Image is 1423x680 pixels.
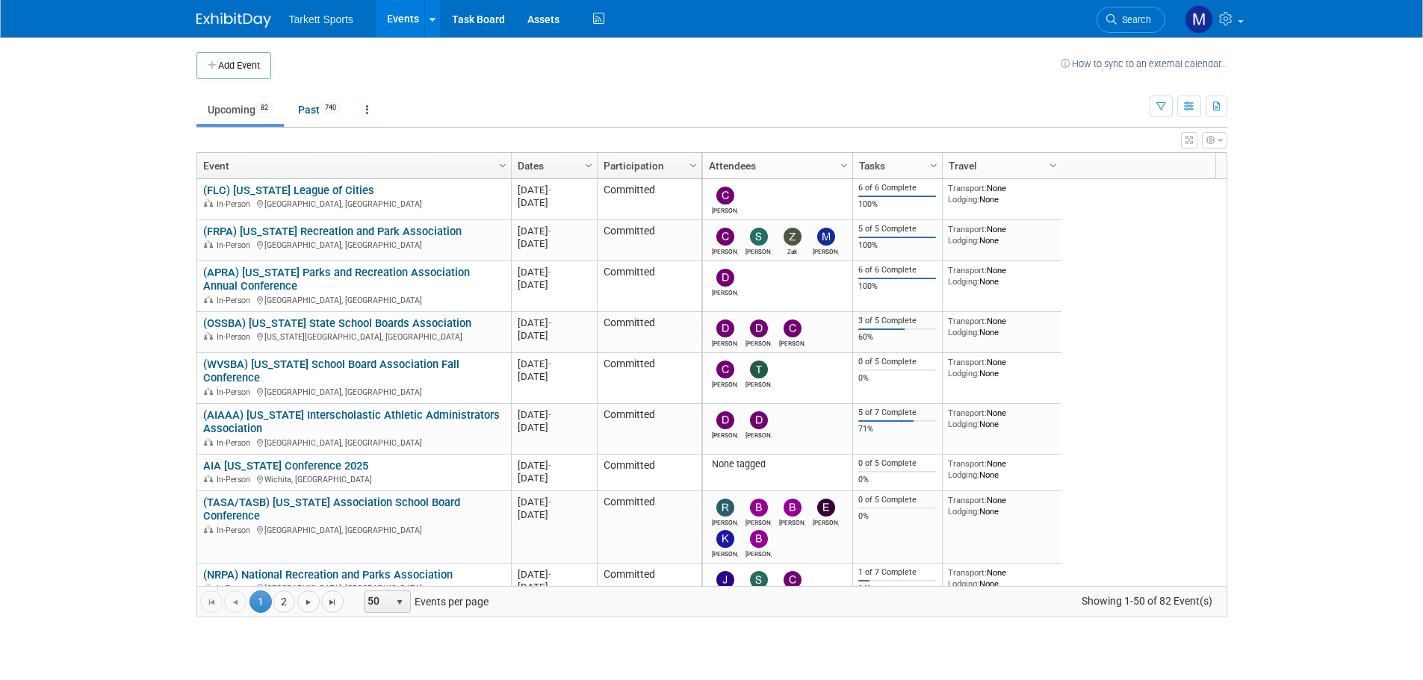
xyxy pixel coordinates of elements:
a: (APRA) [US_STATE] Parks and Recreation Association Annual Conference [203,266,470,293]
img: David Dwyer [750,411,768,429]
img: Donny Jones [716,411,734,429]
a: Participation [604,153,692,178]
span: - [548,460,551,471]
img: Steve Naum [750,571,768,589]
a: Event [203,153,501,178]
div: [DATE] [518,266,590,278]
div: 71% [858,424,936,434]
div: [GEOGRAPHIC_DATA], [GEOGRAPHIC_DATA] [203,436,504,449]
div: 6 of 6 Complete [858,183,936,193]
span: - [548,225,551,237]
span: In-Person [217,387,255,397]
img: Robert Wilcox [716,499,734,517]
span: select [394,596,406,608]
a: Column Settings [685,153,701,175]
a: (WVSBA) [US_STATE] School Board Association Fall Conference [203,358,459,385]
div: None None [948,458,1055,480]
div: [DATE] [518,459,590,472]
span: In-Person [217,584,255,593]
td: Committed [597,404,701,455]
img: Connor Schlegel [716,361,734,378]
div: Chris Patton [779,337,805,347]
img: Zak Sigler [784,228,802,246]
div: [DATE] [518,329,590,342]
a: Column Settings [495,153,511,175]
div: 6 of 6 Complete [858,265,936,275]
div: 0% [858,511,936,522]
span: Column Settings [928,160,940,172]
a: Travel [949,153,1052,178]
a: Upcoming82 [196,96,284,124]
span: Showing 1-50 of 82 Event(s) [1067,590,1226,611]
img: Bernie Mulvaney [750,499,768,517]
div: Connor Schlegel [712,378,738,388]
div: Zak Sigler [779,246,805,255]
img: Dennis Regan [750,319,768,337]
img: Ryan McMahan [817,571,835,589]
img: In-Person Event [204,199,213,207]
a: (AIAAA) [US_STATE] Interscholastic Athletic Administrators Association [203,408,500,436]
span: In-Person [217,240,255,250]
img: Chris Patton [784,319,802,337]
span: Column Settings [583,160,595,172]
span: - [548,266,551,278]
button: Add Event [196,52,271,79]
td: Committed [597,220,701,261]
div: David Ross [712,337,738,347]
div: [DATE] [518,568,590,581]
img: David Ross [716,319,734,337]
a: Go to the previous page [224,590,247,613]
div: [GEOGRAPHIC_DATA], [GEOGRAPHIC_DATA] [203,523,504,536]
a: Column Settings [580,153,597,175]
span: Column Settings [497,160,509,172]
a: (FRPA) [US_STATE] Recreation and Park Association [203,225,462,238]
img: Chris Wedge [716,228,734,246]
div: 60% [858,332,936,343]
span: Transport: [948,567,987,578]
a: Past740 [287,96,352,124]
div: None tagged [708,458,846,470]
div: Wichita, [GEOGRAPHIC_DATA] [203,472,504,485]
span: Column Settings [1047,160,1059,172]
span: In-Person [217,525,255,535]
img: In-Person Event [204,475,213,482]
span: Lodging: [948,578,979,589]
img: In-Person Event [204,296,213,303]
span: Transport: [948,408,987,418]
a: Go to the next page [297,590,320,613]
div: [DATE] [518,237,590,250]
div: 100% [858,199,936,210]
a: Go to the first page [200,590,223,613]
span: In-Person [217,475,255,484]
div: [DATE] [518,370,590,383]
img: Trent Gabbert [750,361,768,378]
span: Search [1117,14,1151,25]
div: Chris Wedge [712,246,738,255]
div: 0 of 5 Complete [858,357,936,367]
span: Events per page [344,590,503,613]
div: [GEOGRAPHIC_DATA], [GEOGRAPHIC_DATA] [203,385,504,398]
div: [GEOGRAPHIC_DATA], [GEOGRAPHIC_DATA] [203,293,504,306]
div: Donny Jones [712,429,738,439]
div: Chris Wedge [712,205,738,214]
span: 1 [249,590,272,613]
div: 3 of 5 Complete [858,316,936,326]
span: Transport: [948,495,987,505]
img: ExhibitDay [196,13,271,28]
span: - [548,358,551,369]
div: None None [948,224,1055,246]
div: 5 of 7 Complete [858,408,936,418]
img: In-Person Event [204,438,213,446]
span: Transport: [948,265,987,275]
a: Tasks [859,153,932,178]
span: In-Person [217,296,255,305]
img: In-Person Event [204,584,213,591]
div: [DATE] [518,316,590,329]
img: In-Person Event [204,387,213,395]
div: Robert Wilcox [712,517,738,526]
span: Lodging: [948,235,979,246]
span: Transport: [948,183,987,193]
div: Trent Gabbert [745,378,772,388]
div: [DATE] [518,184,590,196]
div: 0% [858,475,936,485]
